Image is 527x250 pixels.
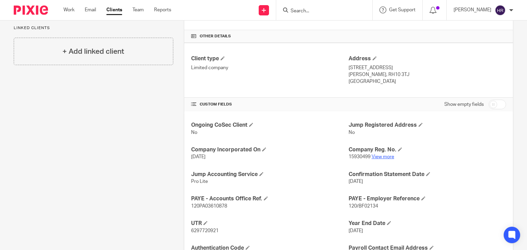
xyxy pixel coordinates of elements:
p: [PERSON_NAME] [454,7,491,13]
span: 120PA03610878 [191,204,227,209]
a: Team [132,7,144,13]
span: [DATE] [349,228,363,233]
p: Linked clients [14,25,173,31]
label: Show empty fields [444,101,484,108]
span: 15930499 [349,154,371,159]
input: Search [290,8,352,14]
h4: PAYE - Accounts Office Ref. [191,195,349,202]
span: Other details [200,34,231,39]
span: No [191,130,197,135]
h4: Jump Accounting Service [191,171,349,178]
h4: + Add linked client [62,46,124,57]
p: Limited company [191,64,349,71]
a: View more [372,154,394,159]
span: Get Support [389,8,415,12]
span: Pro Lite [191,179,208,184]
p: [STREET_ADDRESS] [349,64,506,71]
h4: PAYE - Employer Reference [349,195,506,202]
a: Clients [106,7,122,13]
span: [DATE] [349,179,363,184]
p: [GEOGRAPHIC_DATA] [349,78,506,85]
h4: Company Incorporated On [191,146,349,153]
h4: Ongoing CoSec Client [191,122,349,129]
h4: Address [349,55,506,62]
h4: Client type [191,55,349,62]
span: 6297720921 [191,228,219,233]
h4: Jump Registered Address [349,122,506,129]
h4: Confirmation Statement Date [349,171,506,178]
a: Work [63,7,74,13]
a: Email [85,7,96,13]
span: 120/BF02134 [349,204,378,209]
h4: UTR [191,220,349,227]
span: [DATE] [191,154,206,159]
p: [PERSON_NAME], RH10 3TJ [349,71,506,78]
a: Reports [154,7,171,13]
h4: CUSTOM FIELDS [191,102,349,107]
h4: Company Reg. No. [349,146,506,153]
img: svg%3E [495,5,506,16]
h4: Year End Date [349,220,506,227]
img: Pixie [14,5,48,15]
span: No [349,130,355,135]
